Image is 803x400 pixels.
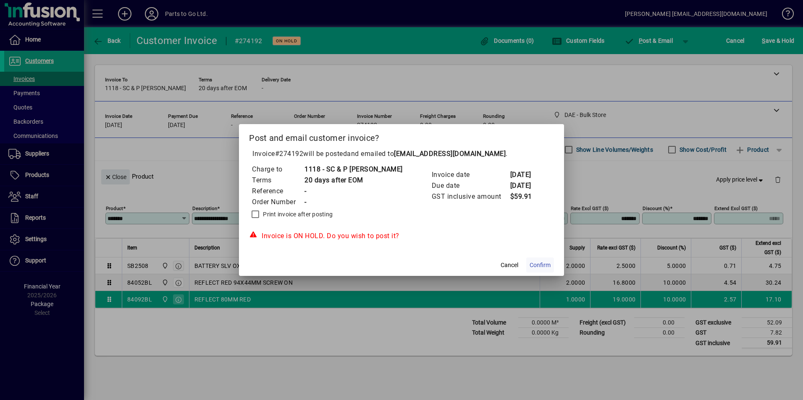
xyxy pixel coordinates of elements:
td: Reference [252,186,304,197]
span: Cancel [501,261,518,270]
button: Cancel [496,257,523,273]
td: [DATE] [510,180,543,191]
h2: Post and email customer invoice? [239,124,564,148]
td: - [304,186,403,197]
td: Order Number [252,197,304,208]
span: and emailed to [347,150,506,158]
td: Due date [431,180,510,191]
td: - [304,197,403,208]
label: Print invoice after posting [261,210,333,218]
td: Terms [252,175,304,186]
div: Invoice is ON HOLD. Do you wish to post it? [249,231,554,241]
span: #274192 [275,150,304,158]
td: Invoice date [431,169,510,180]
td: GST inclusive amount [431,191,510,202]
b: [EMAIL_ADDRESS][DOMAIN_NAME] [394,150,506,158]
p: Invoice will be posted . [249,149,554,159]
span: Confirm [530,261,551,270]
td: $59.91 [510,191,543,202]
button: Confirm [526,257,554,273]
td: Charge to [252,164,304,175]
td: 1118 - SC & P [PERSON_NAME] [304,164,403,175]
td: [DATE] [510,169,543,180]
td: 20 days after EOM [304,175,403,186]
